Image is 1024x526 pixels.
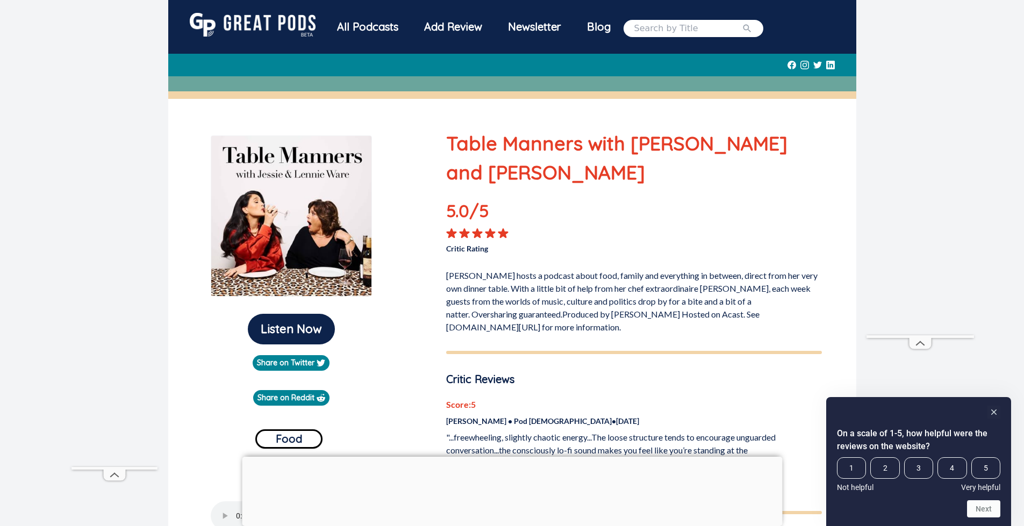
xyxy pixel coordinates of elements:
span: 1 [837,457,866,479]
button: Hide survey [987,406,1000,419]
p: Critic Reviews [446,371,822,387]
div: On a scale of 1-5, how helpful were the reviews on the website? Select an option from 1 to 5, wit... [837,457,1000,492]
a: Share on Reddit [253,390,330,406]
span: 4 [937,457,966,479]
iframe: Advertisement [71,145,157,467]
button: Next question [967,500,1000,517]
span: Not helpful [837,483,873,492]
span: Very helpful [961,483,1000,492]
p: Audio Sample [177,468,406,484]
img: GreatPods [190,13,316,37]
span: 3 [904,457,933,479]
p: Table Manners with [PERSON_NAME] and [PERSON_NAME] [446,129,822,187]
button: Listen Now [248,314,335,344]
a: Food [255,425,323,449]
div: All Podcasts [324,13,411,41]
p: "...freewheeling, slightly chaotic energy...The loose structure tends to encourage unguarded conv... [446,431,822,470]
button: Food [255,429,323,449]
p: Critic Rating [446,239,634,254]
p: [PERSON_NAME] • Pod [DEMOGRAPHIC_DATA] • [DATE] [446,415,822,427]
input: Search by Title [634,22,742,35]
img: Table Manners with Jessie and Lennie [211,135,372,297]
h2: On a scale of 1-5, how helpful were the reviews on the website? Select an option from 1 to 5, wit... [837,427,1000,453]
a: All Podcasts [324,13,411,44]
a: Share on Twitter [253,355,330,371]
iframe: Advertisement [242,457,782,523]
span: 5 [971,457,1000,479]
div: Newsletter [495,13,574,41]
p: [PERSON_NAME] hosts a podcast about food, family and everything in between, direct from her very ... [446,265,822,334]
a: Add Review [411,13,495,41]
span: 2 [870,457,899,479]
iframe: Advertisement [867,145,974,335]
p: Score: 5 [446,398,822,411]
div: On a scale of 1-5, how helpful were the reviews on the website? Select an option from 1 to 5, wit... [837,406,1000,517]
a: Newsletter [495,13,574,44]
a: Blog [574,13,624,41]
p: 5.0 /5 [446,198,521,228]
